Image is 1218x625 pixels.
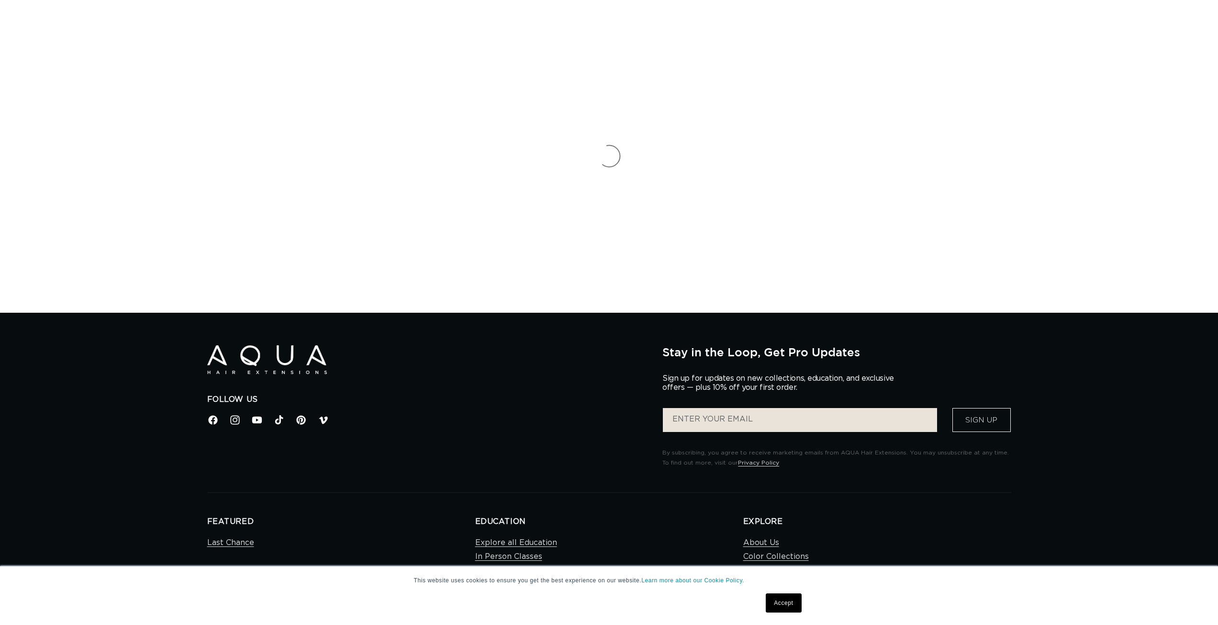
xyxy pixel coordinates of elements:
[207,345,327,375] img: Aqua Hair Extensions
[952,408,1011,432] button: Sign Up
[641,577,744,584] a: Learn more about our Cookie Policy.
[743,564,835,578] a: Hair Extension Systems
[207,536,254,550] a: Last Chance
[662,345,1011,359] h2: Stay in the Loop, Get Pro Updates
[475,517,743,527] h2: EDUCATION
[743,517,1011,527] h2: EXPLORE
[743,536,779,550] a: About Us
[663,408,937,432] input: ENTER YOUR EMAIL
[475,536,557,550] a: Explore all Education
[662,448,1011,468] p: By subscribing, you agree to receive marketing emails from AQUA Hair Extensions. You may unsubscr...
[207,395,648,405] h2: Follow Us
[475,564,531,578] a: Virtual Classes
[766,593,801,613] a: Accept
[743,550,809,564] a: Color Collections
[475,550,542,564] a: In Person Classes
[414,576,805,585] p: This website uses cookies to ensure you get the best experience on our website.
[738,460,779,466] a: Privacy Policy
[662,374,902,392] p: Sign up for updates on new collections, education, and exclusive offers — plus 10% off your first...
[207,517,475,527] h2: FEATURED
